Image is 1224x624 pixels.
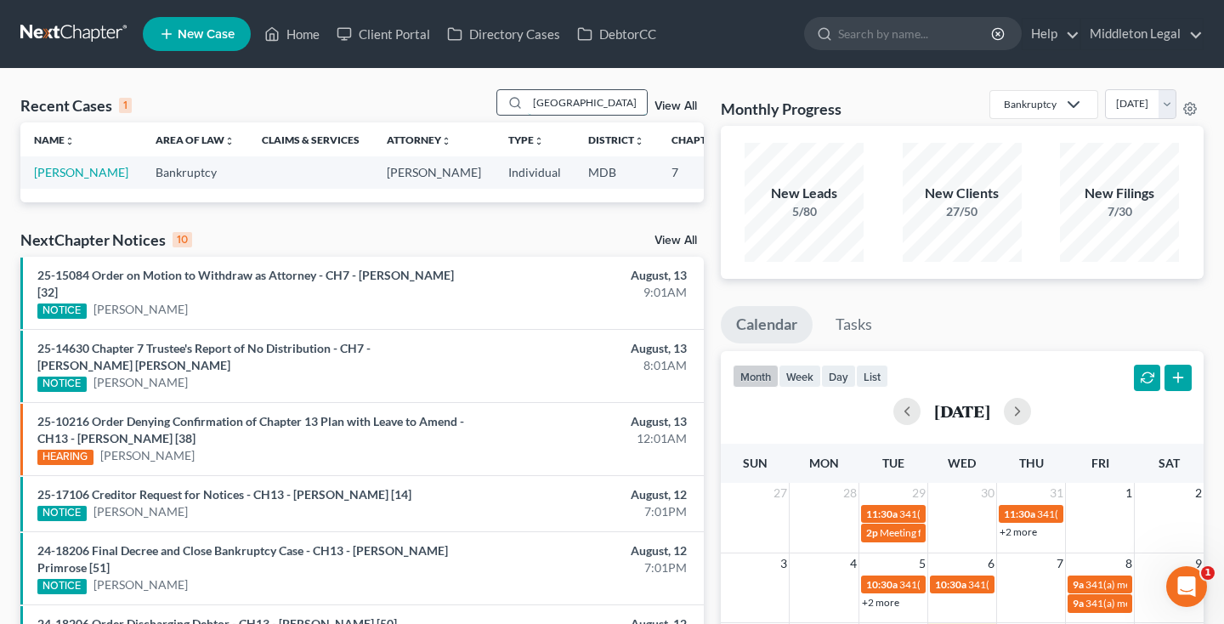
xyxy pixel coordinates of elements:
[93,301,188,318] a: [PERSON_NAME]
[866,508,898,520] span: 11:30a
[569,19,665,49] a: DebtorCC
[119,98,132,113] div: 1
[1159,456,1180,470] span: Sat
[34,165,128,179] a: [PERSON_NAME]
[809,456,839,470] span: Mon
[224,136,235,146] i: unfold_more
[1060,203,1179,220] div: 7/30
[838,18,994,49] input: Search by name...
[93,503,188,520] a: [PERSON_NAME]
[1091,456,1109,470] span: Fri
[65,136,75,146] i: unfold_more
[848,553,858,574] span: 4
[37,341,371,372] a: 25-14630 Chapter 7 Trustee's Report of No Distribution - CH7 - [PERSON_NAME] [PERSON_NAME]
[495,156,575,188] td: Individual
[37,506,87,521] div: NOTICE
[142,156,248,188] td: Bankruptcy
[373,156,495,188] td: [PERSON_NAME]
[481,340,686,357] div: August, 13
[1201,566,1215,580] span: 1
[821,365,856,388] button: day
[1019,456,1044,470] span: Thu
[37,268,454,299] a: 25-15084 Order on Motion to Withdraw as Attorney - CH7 - [PERSON_NAME] [32]
[93,374,188,391] a: [PERSON_NAME]
[634,136,644,146] i: unfold_more
[899,578,1063,591] span: 341(a) meeting for [PERSON_NAME]
[481,413,686,430] div: August, 13
[528,90,647,115] input: Search by name...
[100,447,195,464] a: [PERSON_NAME]
[948,456,976,470] span: Wed
[903,203,1022,220] div: 27/50
[37,414,464,445] a: 25-10216 Order Denying Confirmation of Chapter 13 Plan with Leave to Amend - CH13 - [PERSON_NAME]...
[745,203,864,220] div: 5/80
[979,483,996,503] span: 30
[173,232,192,247] div: 10
[1073,578,1084,591] span: 9a
[1048,483,1065,503] span: 31
[481,284,686,301] div: 9:01AM
[862,596,899,609] a: +2 more
[37,487,411,502] a: 25-17106 Creditor Request for Notices - CH13 - [PERSON_NAME] [14]
[1055,553,1065,574] span: 7
[37,579,87,594] div: NOTICE
[481,430,686,447] div: 12:01AM
[439,19,569,49] a: Directory Cases
[733,365,779,388] button: month
[1193,483,1204,503] span: 2
[968,578,1132,591] span: 341(a) meeting for [PERSON_NAME]
[1124,553,1134,574] span: 8
[1124,483,1134,503] span: 1
[882,456,904,470] span: Tue
[1004,97,1057,111] div: Bankruptcy
[441,136,451,146] i: unfold_more
[654,235,697,247] a: View All
[721,99,841,119] h3: Monthly Progress
[1166,566,1207,607] iframe: Intercom live chat
[654,100,697,112] a: View All
[588,133,644,146] a: Districtunfold_more
[534,136,544,146] i: unfold_more
[880,526,1013,539] span: Meeting for [PERSON_NAME]
[20,95,132,116] div: Recent Cases
[481,542,686,559] div: August, 12
[37,303,87,319] div: NOTICE
[37,543,448,575] a: 24-18206 Final Decree and Close Bankruptcy Case - CH13 - [PERSON_NAME] Primrose [51]
[779,365,821,388] button: week
[671,133,729,146] a: Chapterunfold_more
[178,28,235,41] span: New Case
[481,503,686,520] div: 7:01PM
[387,133,451,146] a: Attorneyunfold_more
[745,184,864,203] div: New Leads
[1073,597,1084,610] span: 9a
[934,402,990,420] h2: [DATE]
[481,267,686,284] div: August, 13
[899,508,1064,520] span: 341(a) Meeting for [PERSON_NAME]
[481,357,686,374] div: 8:01AM
[93,576,188,593] a: [PERSON_NAME]
[866,526,878,539] span: 2p
[856,365,888,388] button: list
[1193,553,1204,574] span: 9
[917,553,927,574] span: 5
[1037,508,1202,520] span: 341(a) Meeting for [PERSON_NAME]
[866,578,898,591] span: 10:30a
[481,559,686,576] div: 7:01PM
[1004,508,1035,520] span: 11:30a
[658,156,743,188] td: 7
[34,133,75,146] a: Nameunfold_more
[841,483,858,503] span: 28
[1000,525,1037,538] a: +2 more
[935,578,966,591] span: 10:30a
[256,19,328,49] a: Home
[779,553,789,574] span: 3
[156,133,235,146] a: Area of Lawunfold_more
[481,486,686,503] div: August, 12
[903,184,1022,203] div: New Clients
[820,306,887,343] a: Tasks
[20,230,192,250] div: NextChapter Notices
[910,483,927,503] span: 29
[575,156,658,188] td: MDB
[1060,184,1179,203] div: New Filings
[986,553,996,574] span: 6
